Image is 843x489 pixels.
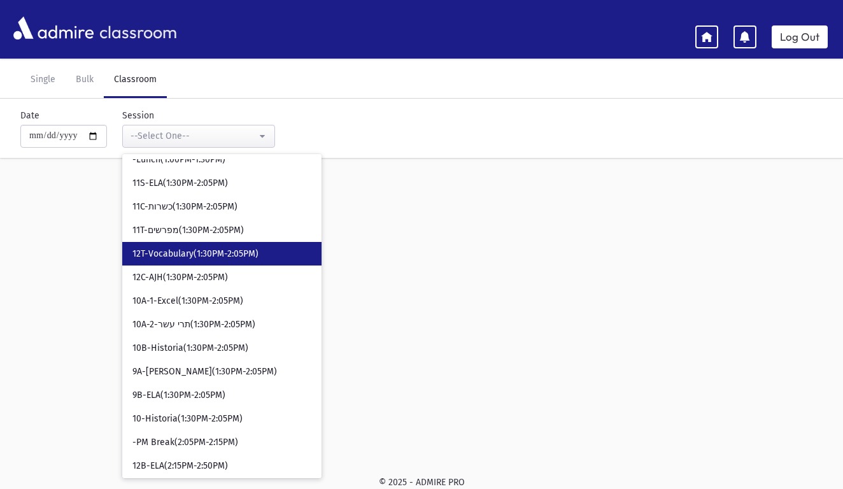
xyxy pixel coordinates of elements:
span: 9B-ELA(1:30PM-2:05PM) [132,389,225,402]
span: -PM Break(2:05PM-2:15PM) [132,436,238,449]
span: 10A-2-תרי עשר(1:30PM-2:05PM) [132,318,255,331]
span: 10A-1-Excel(1:30PM-2:05PM) [132,295,243,308]
span: 12T-Vocabulary(1:30PM-2:05PM) [132,248,259,260]
a: Bulk [66,62,104,98]
div: --Select One-- [131,129,257,143]
span: 9A-[PERSON_NAME](1:30PM-2:05PM) [132,365,277,378]
label: Session [122,109,154,122]
span: 12C-AJH(1:30PM-2:05PM) [132,271,228,284]
span: 11C-כשרות(1:30PM-2:05PM) [132,201,237,213]
div: © 2025 - ADMIRE PRO [20,476,823,489]
span: 11T-מפרשים(1:30PM-2:05PM) [132,224,244,237]
img: AdmirePro [10,13,97,43]
span: -Lunch(1:00PM-1:30PM) [132,153,225,166]
span: 12B-ELA(2:15PM-2:50PM) [132,460,228,472]
a: Classroom [104,62,167,98]
label: Date [20,109,39,122]
a: Log Out [772,25,828,48]
span: classroom [97,11,177,45]
button: --Select One-- [122,125,275,148]
span: 11S-ELA(1:30PM-2:05PM) [132,177,228,190]
span: 10-Historia(1:30PM-2:05PM) [132,413,243,425]
a: Single [20,62,66,98]
span: 10B-Historia(1:30PM-2:05PM) [132,342,248,355]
